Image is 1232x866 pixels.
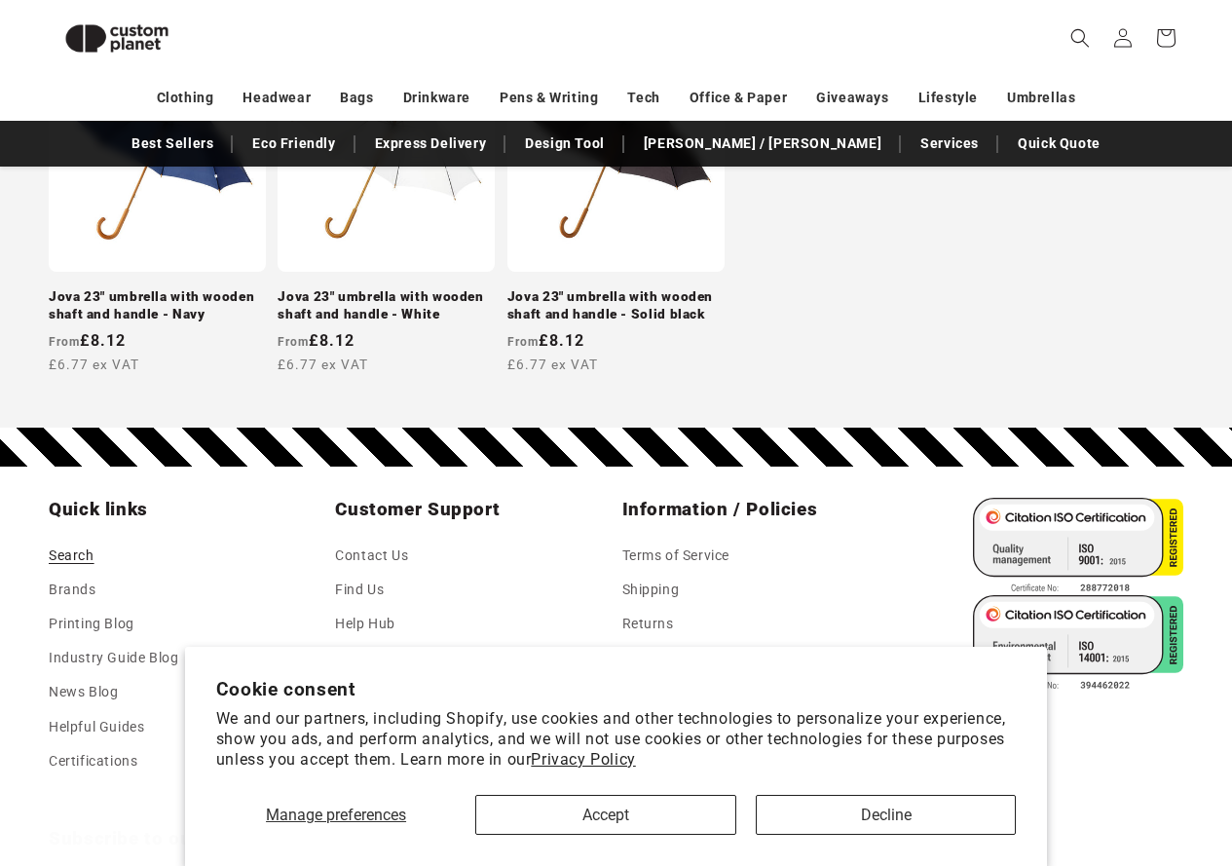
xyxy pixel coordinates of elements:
[365,127,497,161] a: Express Delivery
[216,678,1017,700] h2: Cookie consent
[266,806,406,824] span: Manage preferences
[622,607,674,641] a: Returns
[911,127,989,161] a: Services
[340,81,373,115] a: Bags
[49,288,266,322] a: Jova 23" umbrella with wooden shaft and handle - Navy
[1007,81,1075,115] a: Umbrellas
[216,795,457,835] button: Manage preferences
[973,498,1183,595] img: ISO 9001 Certified
[157,81,214,115] a: Clothing
[278,288,495,322] a: Jova 23" umbrella with wooden shaft and handle - White
[216,709,1017,770] p: We and our partners, including Shopify, use cookies and other technologies to personalize your ex...
[49,710,144,744] a: Helpful Guides
[1008,127,1110,161] a: Quick Quote
[403,81,470,115] a: Drinkware
[335,498,610,521] h2: Customer Support
[500,81,598,115] a: Pens & Writing
[49,827,928,850] h2: Subscribe to our emails
[622,641,761,675] a: Environmental Policy
[335,607,395,641] a: Help Hub
[122,127,223,161] a: Best Sellers
[507,288,725,322] a: Jova 23" umbrella with wooden shaft and handle - Solid black
[243,127,345,161] a: Eco Friendly
[918,81,978,115] a: Lifestyle
[243,81,311,115] a: Headwear
[907,656,1232,866] iframe: Chat Widget
[49,744,137,778] a: Certifications
[816,81,888,115] a: Giveaways
[622,544,730,573] a: Terms of Service
[335,544,408,573] a: Contact Us
[531,750,635,769] a: Privacy Policy
[475,795,735,835] button: Accept
[515,127,615,161] a: Design Tool
[622,498,897,521] h2: Information / Policies
[973,595,1183,693] img: ISO 14001 Certified
[335,641,416,675] a: Quick Quote
[634,127,891,161] a: [PERSON_NAME] / [PERSON_NAME]
[49,573,96,607] a: Brands
[49,675,118,709] a: News Blog
[49,641,178,675] a: Industry Guide Blog
[756,795,1016,835] button: Decline
[622,573,680,607] a: Shipping
[690,81,787,115] a: Office & Paper
[335,573,384,607] a: Find Us
[49,544,94,573] a: Search
[49,607,134,641] a: Printing Blog
[49,498,323,521] h2: Quick links
[1059,17,1101,59] summary: Search
[627,81,659,115] a: Tech
[49,8,185,69] img: Custom Planet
